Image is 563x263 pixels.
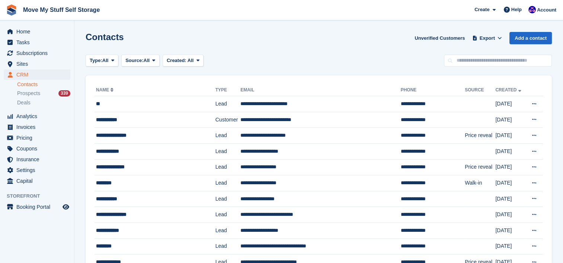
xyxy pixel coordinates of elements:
[215,159,240,175] td: Lead
[495,159,525,175] td: [DATE]
[86,55,118,67] button: Type: All
[215,191,240,207] td: Lead
[401,84,465,96] th: Phone
[16,165,61,175] span: Settings
[17,90,40,97] span: Prospects
[16,143,61,154] span: Coupons
[102,57,109,64] span: All
[17,90,70,97] a: Prospects 339
[474,6,489,13] span: Create
[16,26,61,37] span: Home
[412,32,468,44] a: Unverified Customers
[480,35,495,42] span: Export
[16,111,61,121] span: Analytics
[215,207,240,223] td: Lead
[495,143,525,159] td: [DATE]
[215,128,240,144] td: Lead
[215,238,240,254] td: Lead
[4,176,70,186] a: menu
[240,84,400,96] th: Email
[90,57,102,64] span: Type:
[215,223,240,238] td: Lead
[495,238,525,254] td: [DATE]
[4,154,70,165] a: menu
[4,122,70,132] a: menu
[16,176,61,186] span: Capital
[215,96,240,112] td: Lead
[167,58,186,63] span: Created:
[20,4,103,16] a: Move My Stuff Self Storage
[215,112,240,128] td: Customer
[4,202,70,212] a: menu
[495,223,525,238] td: [DATE]
[537,6,556,14] span: Account
[16,48,61,58] span: Subscriptions
[96,87,115,92] a: Name
[4,133,70,143] a: menu
[121,55,160,67] button: Source: All
[495,191,525,207] td: [DATE]
[511,6,522,13] span: Help
[16,154,61,165] span: Insurance
[86,32,124,42] h1: Contacts
[465,175,495,191] td: Walk-in
[16,59,61,69] span: Sites
[495,128,525,144] td: [DATE]
[16,202,61,212] span: Booking Portal
[215,175,240,191] td: Lead
[58,90,70,97] div: 339
[465,159,495,175] td: Price reveal
[4,26,70,37] a: menu
[188,58,194,63] span: All
[163,55,204,67] button: Created: All
[215,143,240,159] td: Lead
[125,57,143,64] span: Source:
[495,175,525,191] td: [DATE]
[17,99,31,106] span: Deals
[4,111,70,121] a: menu
[4,59,70,69] a: menu
[509,32,552,44] a: Add a contact
[7,192,74,200] span: Storefront
[4,143,70,154] a: menu
[4,69,70,80] a: menu
[6,4,17,16] img: stora-icon-8386f47178a22dfd0bd8f6a31ec36ba5ce8667c1dd55bd0f319d3a0aa187defe.svg
[61,202,70,211] a: Preview store
[4,37,70,48] a: menu
[528,6,536,13] img: Jade Whetnall
[465,128,495,144] td: Price reveal
[16,37,61,48] span: Tasks
[495,87,522,92] a: Created
[215,84,240,96] th: Type
[17,81,70,88] a: Contacts
[495,207,525,223] td: [DATE]
[16,133,61,143] span: Pricing
[16,69,61,80] span: CRM
[471,32,503,44] button: Export
[17,99,70,107] a: Deals
[495,96,525,112] td: [DATE]
[16,122,61,132] span: Invoices
[144,57,150,64] span: All
[465,84,495,96] th: Source
[4,165,70,175] a: menu
[495,112,525,128] td: [DATE]
[4,48,70,58] a: menu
